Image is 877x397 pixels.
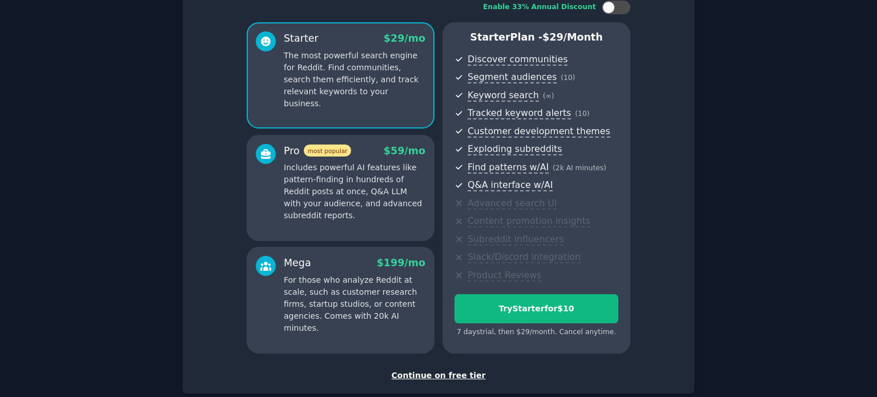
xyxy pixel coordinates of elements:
span: Exploding subreddits [468,143,562,155]
span: Discover communities [468,54,568,66]
span: Q&A interface w/AI [468,179,553,191]
div: Starter [284,31,319,46]
div: Enable 33% Annual Discount [483,2,596,13]
button: TryStarterfor$10 [454,294,618,323]
span: $ 59 /mo [384,145,425,157]
p: The most powerful search engine for Reddit. Find communities, search them efficiently, and track ... [284,50,425,110]
div: 7 days trial, then $ 29 /month . Cancel anytime. [454,327,618,338]
div: Continue on free tier [195,370,682,382]
p: For those who analyze Reddit at scale, such as customer research firms, startup studios, or conte... [284,274,425,334]
div: Pro [284,144,351,158]
span: Slack/Discord integration [468,251,581,263]
span: Advanced search UI [468,198,557,210]
p: Includes powerful AI features like pattern-finding in hundreds of Reddit posts at once, Q&A LLM w... [284,162,425,222]
span: ( 10 ) [561,74,575,82]
div: Mega [284,256,311,270]
span: ( 2k AI minutes ) [553,164,606,172]
span: Subreddit influencers [468,234,564,246]
span: ( 10 ) [575,110,589,118]
span: Product Reviews [468,270,541,282]
span: Content promotion insights [468,215,590,227]
span: Customer development themes [468,126,610,138]
span: most popular [304,145,352,157]
span: Find patterns w/AI [468,162,549,174]
span: $ 29 /mo [384,33,425,44]
span: $ 199 /mo [377,257,425,268]
span: $ 29 /month [542,31,603,43]
div: Try Starter for $10 [455,303,618,315]
span: Tracked keyword alerts [468,107,571,119]
span: ( ∞ ) [543,92,554,100]
span: Segment audiences [468,71,557,83]
p: Starter Plan - [454,30,618,45]
span: Keyword search [468,90,539,102]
